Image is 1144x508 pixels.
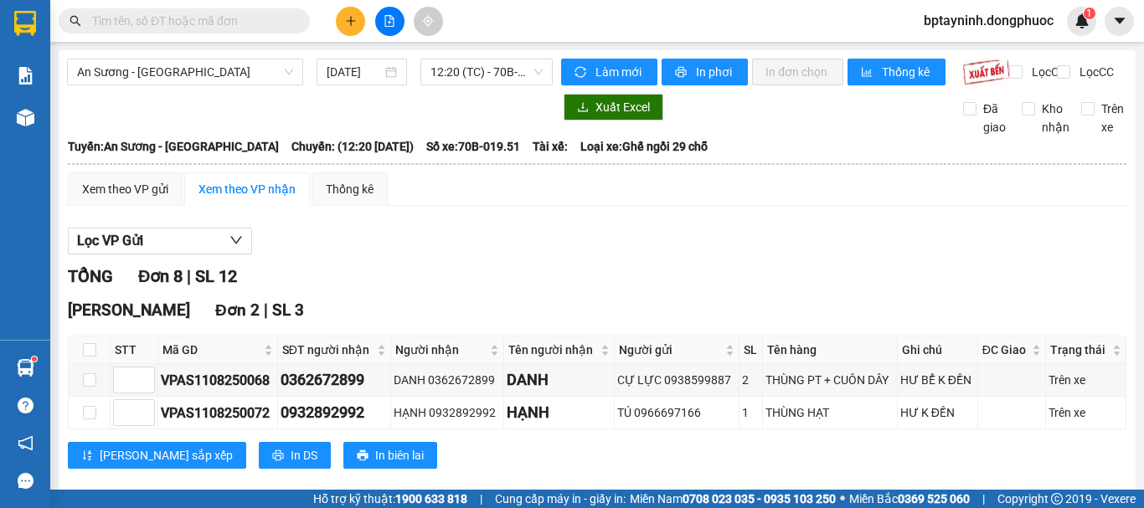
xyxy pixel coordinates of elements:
button: printerIn biên lai [343,442,437,469]
td: HẠNH [504,397,615,429]
span: [PERSON_NAME] [68,300,190,320]
span: bptayninh.dongphuoc [910,10,1067,31]
span: TỔNG [68,266,113,286]
button: downloadXuất Excel [564,94,663,121]
span: Trạng thái [1050,341,1109,359]
span: notification [18,435,33,451]
span: Chuyến: (12:20 [DATE]) [291,137,414,156]
span: copyright [1051,493,1063,505]
button: plus [336,7,365,36]
img: solution-icon [17,67,34,85]
span: Tên người nhận [508,341,597,359]
img: warehouse-icon [17,359,34,377]
span: Thống kê [882,63,932,81]
div: THÙNG HẠT [765,403,894,422]
th: STT [111,336,158,364]
span: down [229,233,243,247]
span: Miền Nam [630,490,836,508]
span: Decrease Value [136,380,154,393]
span: ⚪️ [840,495,845,502]
span: [PERSON_NAME] sắp xếp [100,446,233,464]
span: caret-down [1112,13,1127,28]
span: Miền Bắc [849,490,970,508]
td: VPAS1108250068 [158,364,278,397]
span: up [141,370,151,380]
span: file-add [384,15,395,27]
span: | [264,300,268,320]
button: bar-chartThống kê [848,59,946,85]
span: In biên lai [375,446,424,464]
div: THÙNG PT + CUÔN DÂY [765,371,894,389]
span: printer [272,449,284,463]
img: warehouse-icon [17,109,34,126]
span: message [18,473,33,489]
span: SL 12 [195,266,237,286]
div: 2 [742,371,760,389]
div: DANH [507,368,611,392]
span: Mã GD [162,341,260,359]
input: 11/08/2025 [327,63,382,81]
span: sync [575,66,589,80]
span: Tài xế: [533,137,568,156]
span: | [480,490,482,508]
span: Increase Value [136,367,154,380]
span: Lọc VP Gửi [77,230,143,251]
button: printerIn phơi [662,59,748,85]
span: SL 3 [272,300,304,320]
button: caret-down [1105,7,1134,36]
span: Trên xe [1095,100,1131,136]
span: Lọc CR [1025,63,1069,81]
button: sort-ascending[PERSON_NAME] sắp xếp [68,442,246,469]
button: In đơn chọn [752,59,843,85]
div: HẠNH 0932892992 [394,403,500,422]
span: download [577,101,589,115]
th: Ghi chú [898,336,978,364]
span: printer [357,449,368,463]
div: 0932892992 [281,401,389,424]
span: ĐC Giao [982,341,1028,359]
span: In DS [291,446,317,464]
td: 0932892992 [278,397,392,429]
span: Loại xe: Ghế ngồi 29 chỗ [580,137,708,156]
sup: 1 [32,357,37,362]
b: Tuyến: An Sương - [GEOGRAPHIC_DATA] [68,140,279,153]
div: HƯ BỂ K ĐỀN [900,371,975,389]
span: Làm mới [595,63,644,81]
span: down [141,414,151,424]
span: Đơn 8 [138,266,183,286]
span: Người gửi [619,341,722,359]
span: bar-chart [861,66,875,80]
sup: 1 [1084,8,1095,19]
button: syncLàm mới [561,59,657,85]
strong: 1900 633 818 [395,492,467,505]
div: TÚ 0966697166 [617,403,736,422]
th: SL [739,336,763,364]
div: Thống kê [326,180,374,198]
td: VPAS1108250072 [158,397,278,429]
div: HƯ K ĐỀN [900,403,975,422]
span: printer [675,66,689,80]
span: Đơn 2 [215,300,260,320]
span: 12:20 (TC) - 70B-019.51 [430,59,543,85]
button: Lọc VP Gửi [68,228,252,254]
div: Xem theo VP nhận [198,180,296,198]
span: up [141,403,151,413]
img: 9k= [962,59,1010,85]
span: sort-ascending [81,449,93,463]
span: 1 [1086,8,1092,19]
span: An Sương - Tây Ninh [77,59,293,85]
div: Xem theo VP gửi [82,180,168,198]
div: 0362672899 [281,368,389,392]
td: DANH [504,364,615,397]
span: Xuất Excel [595,98,650,116]
span: | [982,490,985,508]
button: aim [414,7,443,36]
img: icon-new-feature [1074,13,1090,28]
span: Đã giao [977,100,1013,136]
span: down [141,382,151,392]
th: Tên hàng [763,336,897,364]
span: question-circle [18,398,33,413]
span: Lọc CC [1073,63,1116,81]
input: Tìm tên, số ĐT hoặc mã đơn [92,12,290,30]
span: Hỗ trợ kỹ thuật: [313,490,467,508]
